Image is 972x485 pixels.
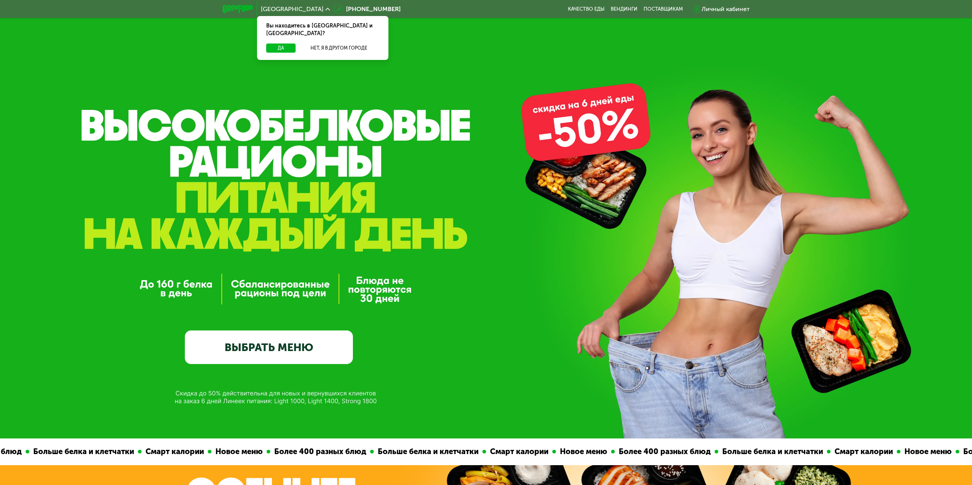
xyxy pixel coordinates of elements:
[207,446,262,458] div: Новое меню
[552,446,607,458] div: Новое меню
[261,6,323,12] span: [GEOGRAPHIC_DATA]
[714,446,823,458] div: Больше белка и клетчатки
[257,16,388,44] div: Вы находитесь в [GEOGRAPHIC_DATA] и [GEOGRAPHIC_DATA]?
[185,330,353,364] a: ВЫБРАТЬ МЕНЮ
[334,5,401,14] a: [PHONE_NUMBER]
[266,446,366,458] div: Более 400 разных блюд
[370,446,478,458] div: Больше белка и клетчатки
[611,6,637,12] a: Вендинги
[25,446,134,458] div: Больше белка и клетчатки
[644,6,683,12] div: поставщикам
[896,446,951,458] div: Новое меню
[482,446,548,458] div: Смарт калории
[568,6,605,12] a: Качество еды
[702,5,750,14] div: Личный кабинет
[826,446,893,458] div: Смарт калории
[137,446,204,458] div: Смарт калории
[266,44,296,53] button: Да
[299,44,379,53] button: Нет, я в другом городе
[611,446,710,458] div: Более 400 разных блюд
